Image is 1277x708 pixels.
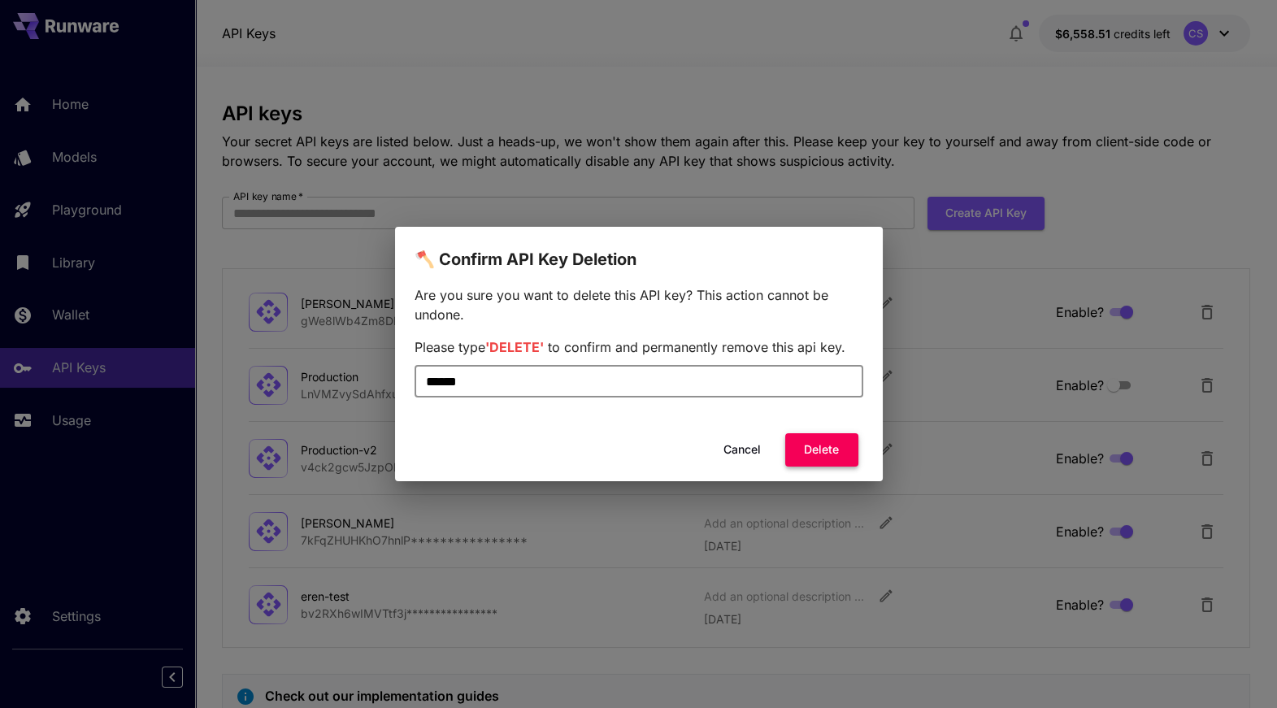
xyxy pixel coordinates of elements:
button: Cancel [706,433,779,467]
p: Are you sure you want to delete this API key? This action cannot be undone. [415,285,863,324]
span: Please type to confirm and permanently remove this api key. [415,339,845,355]
h2: 🪓 Confirm API Key Deletion [395,227,883,272]
button: Delete [785,433,858,467]
span: 'DELETE' [485,339,544,355]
